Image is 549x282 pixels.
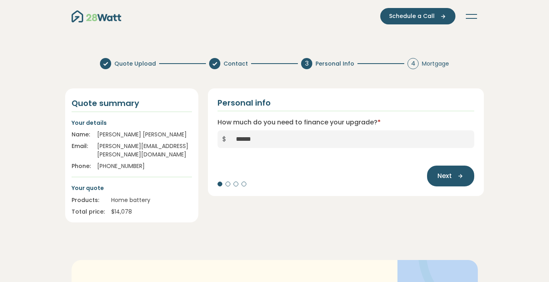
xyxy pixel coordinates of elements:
p: Your quote [72,184,192,192]
div: [PERSON_NAME][EMAIL_ADDRESS][PERSON_NAME][DOMAIN_NAME] [97,142,192,159]
button: Toggle navigation [465,12,478,20]
span: Mortgage [422,60,449,68]
span: Next [437,171,452,181]
div: $ 14,078 [111,208,192,216]
nav: Main navigation [72,8,478,24]
span: Personal Info [315,60,354,68]
div: Home battery [111,196,192,204]
div: [PHONE_NUMBER] [97,162,192,170]
span: Quote Upload [114,60,156,68]
button: Next [427,166,474,186]
span: $ [218,130,231,148]
div: Email: [72,142,91,159]
div: Phone: [72,162,91,170]
img: 28Watt [72,10,121,22]
div: 3 [301,58,312,69]
h2: Personal info [218,98,271,108]
span: Contact [224,60,248,68]
div: Name: [72,130,91,139]
h4: Quote summary [72,98,192,108]
div: Total price: [72,208,105,216]
button: Schedule a Call [380,8,455,24]
div: [PERSON_NAME] [PERSON_NAME] [97,130,192,139]
div: 4 [407,58,419,69]
span: Schedule a Call [389,12,435,20]
label: How much do you need to finance your upgrade? [218,118,381,127]
div: Products: [72,196,105,204]
p: Your details [72,118,192,127]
